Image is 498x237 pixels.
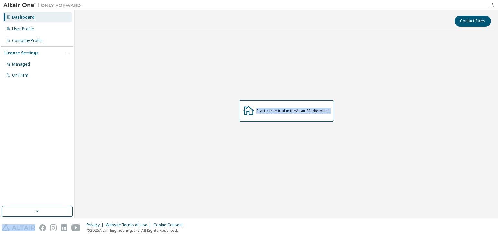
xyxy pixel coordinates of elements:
div: User Profile [12,26,34,31]
img: facebook.svg [39,224,46,231]
p: © 2025 Altair Engineering, Inc. All Rights Reserved. [87,228,187,233]
img: altair_logo.svg [2,224,35,231]
div: Privacy [87,222,106,228]
div: Cookie Consent [153,222,187,228]
img: youtube.svg [71,224,81,231]
div: Company Profile [12,38,43,43]
img: linkedin.svg [61,224,67,231]
button: Contact Sales [455,16,491,27]
div: License Settings [4,50,39,56]
img: Altair One [3,2,84,8]
div: Start a free trial in the [256,108,330,114]
div: Dashboard [12,15,35,20]
div: Website Terms of Use [106,222,153,228]
div: Managed [12,62,30,67]
a: Altair Marketplace [296,108,330,114]
div: On Prem [12,73,28,78]
img: instagram.svg [50,224,57,231]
